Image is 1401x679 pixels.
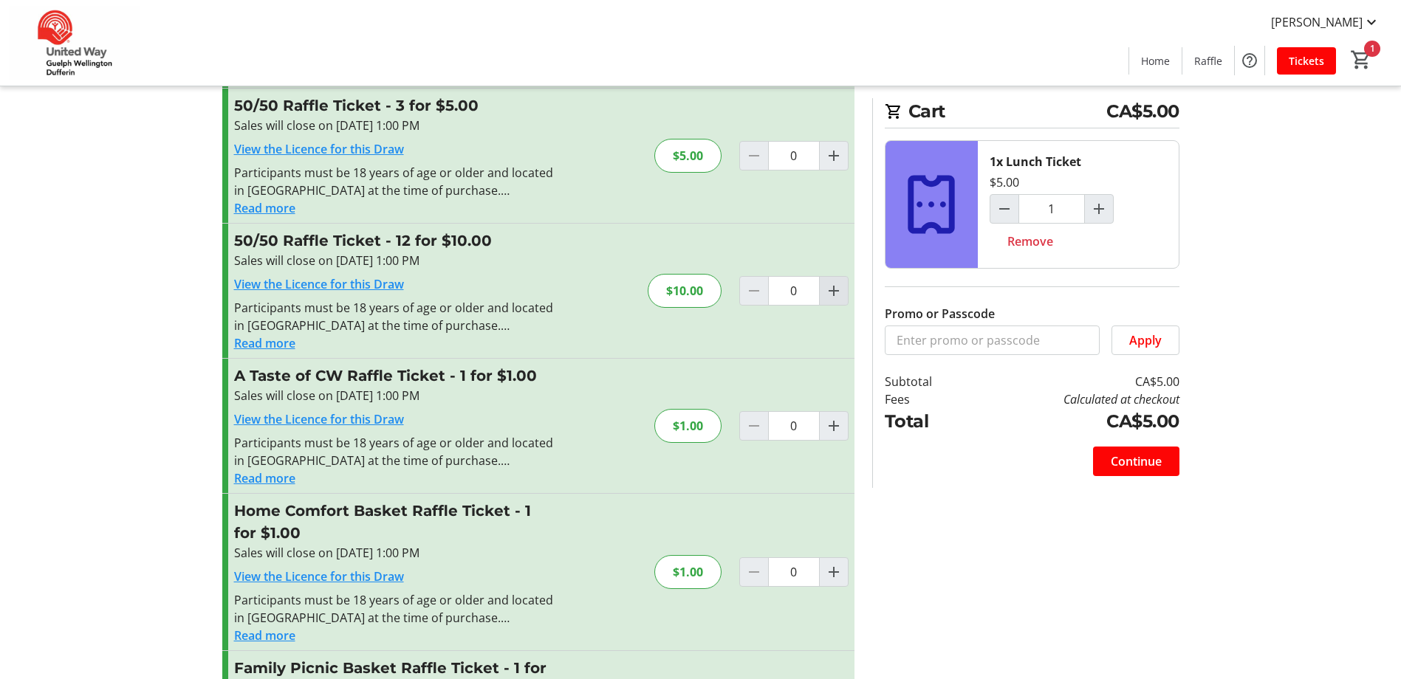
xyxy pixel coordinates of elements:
div: $1.00 [654,555,722,589]
a: Raffle [1182,47,1234,75]
button: Increment by one [820,277,848,305]
img: United Way Guelph Wellington Dufferin's Logo [9,6,140,80]
div: Sales will close on [DATE] 1:00 PM [234,252,557,269]
span: Remove [1007,232,1053,250]
h3: A Taste of CW Raffle Ticket - 1 for $1.00 [234,365,557,387]
td: CA$5.00 [970,408,1179,435]
td: CA$5.00 [970,373,1179,390]
h3: 50/50 Raffle Ticket - 3 for $5.00 [234,94,557,117]
button: Cart [1348,46,1374,73]
div: Participants must be 18 years of age or older and located in [GEOGRAPHIC_DATA] at the time of pur... [234,164,557,199]
button: Increment by one [1085,195,1113,223]
span: Home [1141,53,1170,69]
input: A Taste of CW Raffle Ticket Quantity [768,411,820,441]
button: Apply [1111,325,1179,355]
button: Read more [234,627,295,644]
button: Read more [234,334,295,352]
button: Continue [1093,447,1179,476]
a: View the Licence for this Draw [234,276,404,292]
button: [PERSON_NAME] [1259,10,1392,34]
td: Fees [885,390,970,408]
button: Increment by one [820,558,848,586]
h2: Cart [885,98,1179,128]
input: Enter promo or passcode [885,325,1100,355]
div: Sales will close on [DATE] 1:00 PM [234,387,557,404]
a: Home [1129,47,1182,75]
button: Help [1235,46,1264,75]
h3: 50/50 Raffle Ticket - 12 for $10.00 [234,230,557,252]
span: [PERSON_NAME] [1271,13,1363,31]
div: 1x Lunch Ticket [990,153,1081,170]
span: CA$5.00 [1106,98,1179,125]
input: Home Comfort Basket Raffle Ticket Quantity [768,557,820,587]
div: Sales will close on [DATE] 1:00 PM [234,117,557,134]
span: Apply [1129,331,1162,349]
button: Increment by one [820,412,848,440]
button: Decrement by one [990,195,1018,223]
span: Tickets [1289,53,1324,69]
a: View the Licence for this Draw [234,141,404,157]
div: $5.00 [990,173,1019,191]
td: Subtotal [885,373,970,390]
a: View the Licence for this Draw [234,411,404,427]
span: Continue [1111,452,1162,470]
td: Calculated at checkout [970,390,1179,408]
div: $10.00 [648,274,722,308]
div: Participants must be 18 years of age or older and located in [GEOGRAPHIC_DATA] at the time of pur... [234,299,557,334]
input: 50/50 Raffle Ticket Quantity [768,276,820,306]
button: Read more [234,199,295,217]
div: Sales will close on [DATE] 1:00 PM [234,544,557,562]
input: Lunch Ticket Quantity [1018,194,1085,224]
a: View the Licence for this Draw [234,568,404,585]
input: 50/50 Raffle Ticket Quantity [768,141,820,170]
td: Total [885,408,970,435]
div: Participants must be 18 years of age or older and located in [GEOGRAPHIC_DATA] at the time of pur... [234,591,557,627]
span: Raffle [1194,53,1222,69]
button: Read more [234,469,295,487]
div: $5.00 [654,139,722,173]
div: Participants must be 18 years of age or older and located in [GEOGRAPHIC_DATA] at the time of pur... [234,434,557,469]
div: $1.00 [654,409,722,443]
h3: Home Comfort Basket Raffle Ticket - 1 for $1.00 [234,500,557,544]
button: Increment by one [820,142,848,170]
a: Tickets [1277,47,1336,75]
button: Remove [990,227,1071,256]
label: Promo or Passcode [885,305,995,323]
